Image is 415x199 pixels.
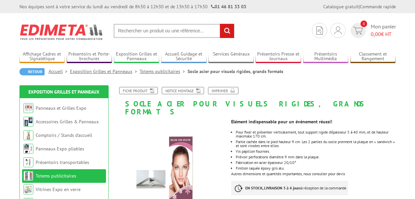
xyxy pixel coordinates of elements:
img: Panneaux Expo pliables [23,144,33,154]
a: Accueil [49,68,70,74]
img: devis rapide [353,27,363,34]
li: Pour fixer et présenter verticalement, tout support rigide d’épaisseur 5 à 40 mm, et de hauteur m... [236,130,396,138]
div: | [323,3,396,10]
a: Vitrines Expo en verre [36,186,81,192]
img: Présentoirs transportables [23,157,33,167]
a: Retour [19,68,45,75]
li: Fabrication en acier épaisseur 20/10° [236,161,396,165]
a: Présentoirs Presse et Journaux [256,51,301,62]
span: 0,00 [371,31,381,37]
a: devis rapide 0 Mon panier 0,00€ HT [349,23,396,38]
a: Comptoirs / Stands d'accueil [36,132,92,138]
li: Vis papillon fournies. [236,149,396,153]
a: Panneaux et Grilles Expo [36,105,86,111]
img: Accessoires Grilles & Panneaux [23,117,33,127]
span: Mon panier [371,23,396,38]
input: Rechercher un produit ou une référence... [114,24,234,38]
strong: EN STOCK, LIVRAISON 3 à 4 jours [245,185,301,190]
a: Accessoires Grilles & Panneaux [36,119,99,125]
span: 0 [361,20,367,27]
a: Exposition Grilles et Panneaux [28,89,99,95]
a: Imprimer [208,87,238,94]
a: Services Généraux [208,51,254,62]
img: devis rapide [334,26,342,34]
a: Panneaux Expo pliables [36,146,84,152]
li: Finition laquée époxy gris alu. [236,166,396,170]
a: Affichage Cadres et Signalétique [19,51,65,62]
img: Comptoirs / Stands d'accueil [23,130,33,140]
strong: Elément indispensable pour un événement réussi! [231,119,332,125]
a: Catalogue gratuit [323,4,359,10]
a: Totems publicitaires [140,68,188,74]
strong: 01 46 81 33 03 [211,4,246,10]
img: Panneaux et Grilles Expo [23,103,33,113]
a: Accueil Guidage et Sécurité [161,51,207,62]
img: Edimeta [19,20,104,44]
p: à réception de la commande [231,181,348,195]
img: devis rapide [316,26,323,35]
img: Vitrines Expo en verre [23,184,33,194]
a: Exposition Grilles et Panneaux [70,68,140,74]
a: Notice Montage [162,87,204,94]
a: Présentoirs et Porte-brochures [67,51,112,62]
li: Socle acier pour visuels rigides, grands formats [188,68,283,75]
a: Présentoirs transportables [36,159,89,165]
input: rechercher [220,24,234,38]
li: Prévoir perforations diamètre 9 mm dans la plaque. [236,155,396,159]
div: Nos équipes sont à votre service du lundi au vendredi de 8h30 à 12h30 et de 13h30 à 17h30 [19,3,246,10]
a: Présentoirs Multimédia [303,51,349,62]
img: Totems publicitaires [23,171,33,181]
h1: Socle acier pour visuels rigides, grands formats [110,87,401,116]
a: Exposition Grilles et Panneaux [114,51,159,62]
a: Commande rapide [360,4,396,10]
li: Partie cachée dans le pied hauteur 9 cm. Les 2 parties du socle prennent la plaque en « sandwich ... [236,140,396,148]
a: Fiche produit [119,87,158,94]
a: Classement et Rangement [350,51,396,62]
span: € HT [371,30,396,38]
a: Totems publicitaires [36,173,76,179]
